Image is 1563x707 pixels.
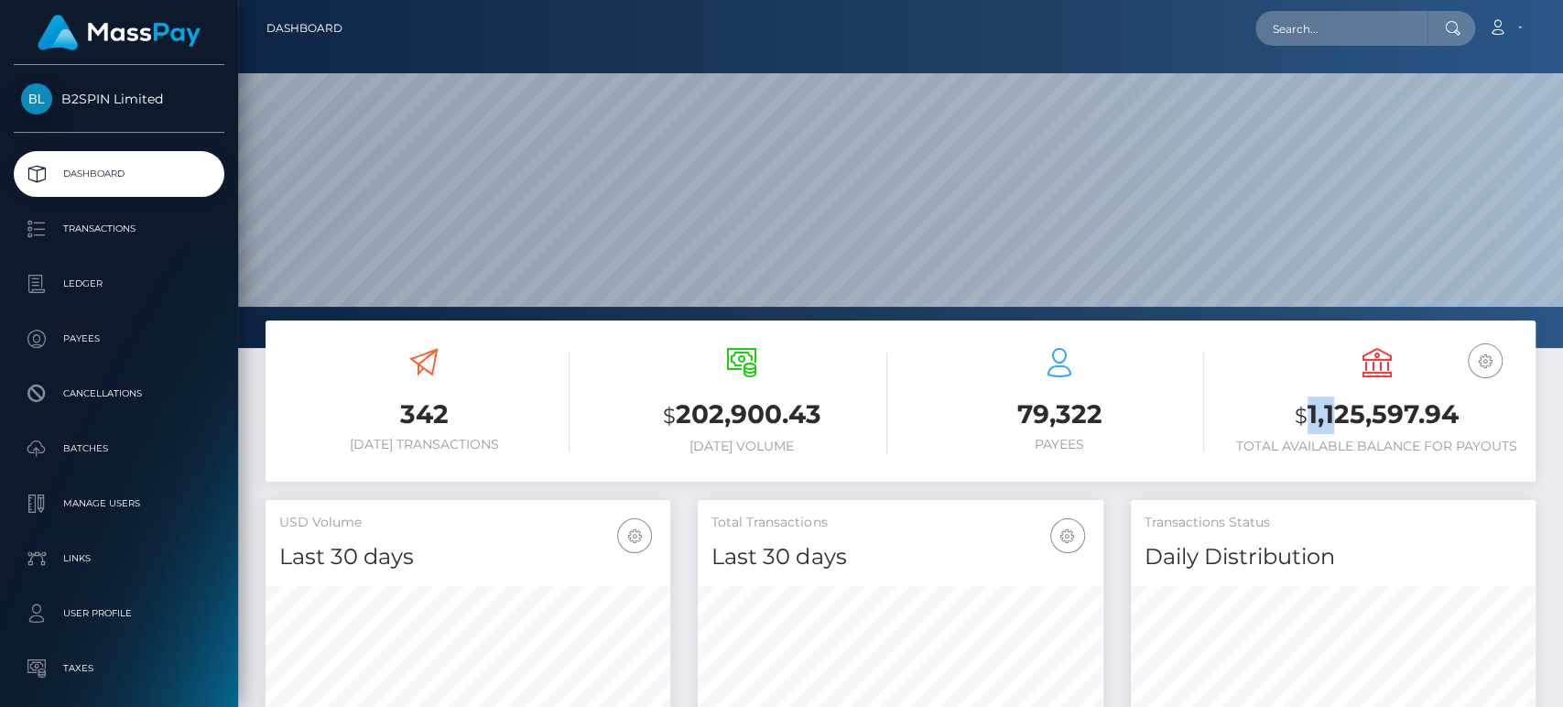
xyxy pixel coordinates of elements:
[1232,397,1522,434] h3: 1,125,597.94
[915,437,1205,452] h6: Payees
[1295,403,1308,429] small: $
[1255,11,1427,46] input: Search...
[21,600,217,627] p: User Profile
[14,591,224,636] a: User Profile
[21,545,217,572] p: Links
[266,9,342,48] a: Dashboard
[21,270,217,298] p: Ledger
[21,490,217,517] p: Manage Users
[711,514,1089,532] h5: Total Transactions
[21,325,217,353] p: Payees
[711,541,1089,573] h4: Last 30 days
[21,83,52,114] img: B2SPIN Limited
[14,371,224,417] a: Cancellations
[1232,439,1522,454] h6: Total Available Balance for Payouts
[14,426,224,472] a: Batches
[14,151,224,197] a: Dashboard
[14,91,224,107] span: B2SPIN Limited
[14,481,224,527] a: Manage Users
[14,261,224,307] a: Ledger
[21,380,217,408] p: Cancellations
[14,646,224,691] a: Taxes
[21,160,217,188] p: Dashboard
[597,397,887,434] h3: 202,900.43
[279,514,657,532] h5: USD Volume
[1145,514,1522,532] h5: Transactions Status
[21,655,217,682] p: Taxes
[14,316,224,362] a: Payees
[279,437,570,452] h6: [DATE] Transactions
[14,206,224,252] a: Transactions
[279,397,570,432] h3: 342
[663,403,676,429] small: $
[1145,541,1522,573] h4: Daily Distribution
[21,435,217,462] p: Batches
[21,215,217,243] p: Transactions
[279,541,657,573] h4: Last 30 days
[915,397,1205,432] h3: 79,322
[38,15,201,50] img: MassPay Logo
[14,536,224,582] a: Links
[597,439,887,454] h6: [DATE] Volume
